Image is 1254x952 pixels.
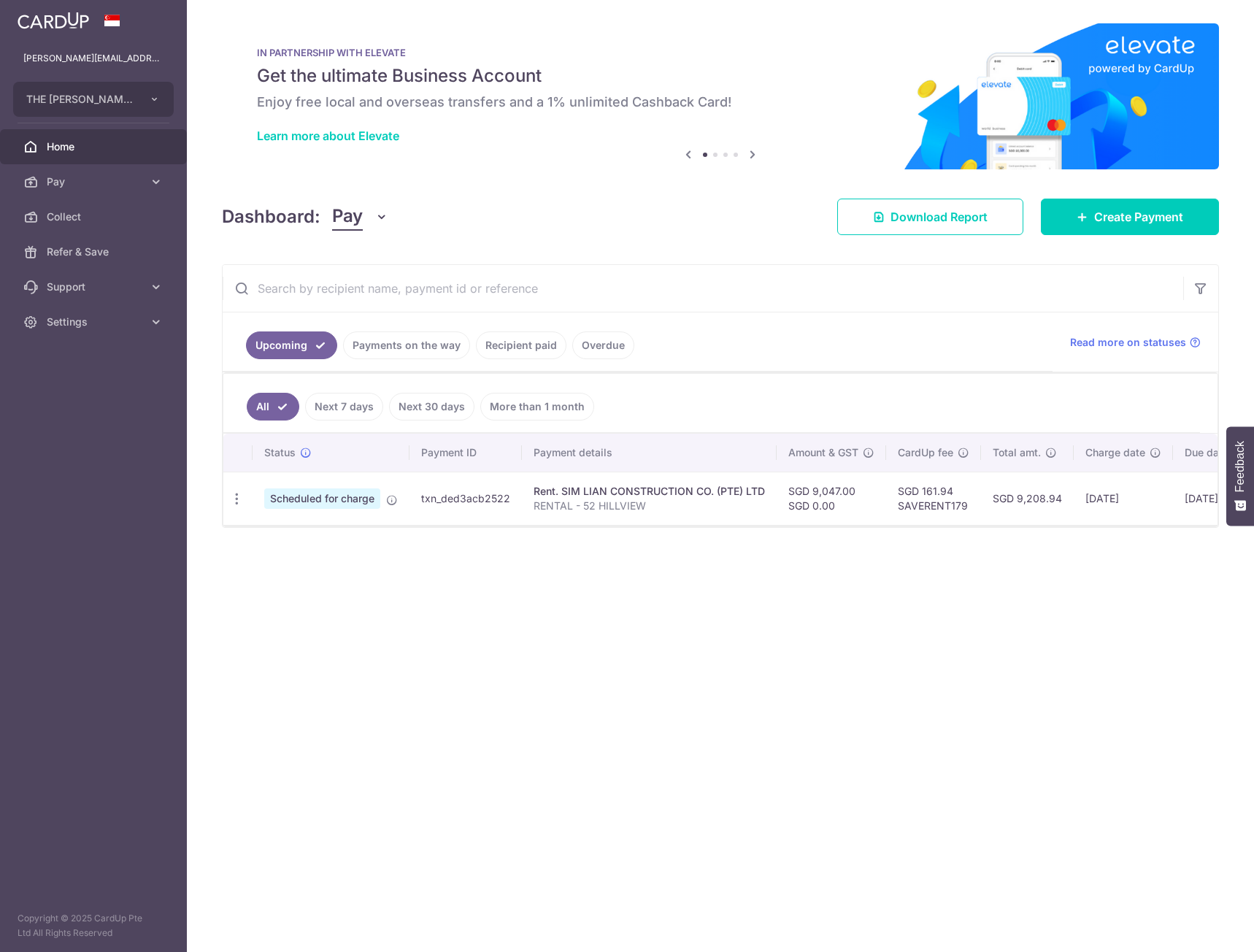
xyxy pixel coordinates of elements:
[788,445,858,460] span: Amount & GST
[47,245,143,259] span: Refer & Save
[1226,426,1254,526] button: Feedback - Show survey
[389,393,474,421] a: Next 30 days
[981,472,1074,525] td: SGD 9,208.94
[332,203,363,231] span: Pay
[257,47,1184,58] p: IN PARTNERSHIP WITH ELEVATE
[47,280,143,294] span: Support
[1094,208,1183,226] span: Create Payment
[222,23,1219,169] img: Renovation banner
[534,484,765,499] div: Rent. SIM LIAN CONSTRUCTION CO. (PTE) LTD
[1041,199,1219,235] a: Create Payment
[993,445,1041,460] span: Total amt.
[476,331,566,359] a: Recipient paid
[18,12,89,29] img: CardUp
[1074,472,1173,525] td: [DATE]
[47,174,143,189] span: Pay
[247,393,299,421] a: All
[47,210,143,224] span: Collect
[264,445,296,460] span: Status
[1070,335,1186,350] span: Read more on statuses
[898,445,953,460] span: CardUp fee
[343,331,470,359] a: Payments on the way
[572,331,634,359] a: Overdue
[257,64,1184,88] h5: Get the ultimate Business Account
[837,199,1023,235] a: Download Report
[264,488,380,509] span: Scheduled for charge
[332,203,388,231] button: Pay
[886,472,981,525] td: SGD 161.94 SAVERENT179
[534,499,765,513] p: RENTAL - 52 HILLVIEW
[47,315,143,329] span: Settings
[409,434,522,472] th: Payment ID
[891,208,988,226] span: Download Report
[1234,441,1247,492] span: Feedback
[23,51,164,66] p: [PERSON_NAME][EMAIL_ADDRESS][PERSON_NAME][DOMAIN_NAME]
[47,139,143,154] span: Home
[777,472,886,525] td: SGD 9,047.00 SGD 0.00
[13,82,174,117] button: THE [PERSON_NAME] TRADING PTE. LTD.
[480,393,594,421] a: More than 1 month
[26,92,134,107] span: THE [PERSON_NAME] TRADING PTE. LTD.
[257,93,1184,111] h6: Enjoy free local and overseas transfers and a 1% unlimited Cashback Card!
[305,393,383,421] a: Next 7 days
[222,204,320,230] h4: Dashboard:
[1070,335,1201,350] a: Read more on statuses
[257,128,399,143] a: Learn more about Elevate
[223,265,1183,312] input: Search by recipient name, payment id or reference
[1085,445,1145,460] span: Charge date
[409,472,522,525] td: txn_ded3acb2522
[246,331,337,359] a: Upcoming
[1185,445,1228,460] span: Due date
[522,434,777,472] th: Payment details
